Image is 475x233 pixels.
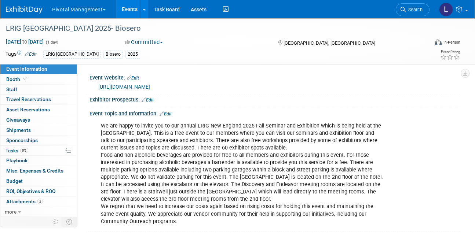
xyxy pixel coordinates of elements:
[435,39,442,45] img: Format-Inperson.png
[0,207,77,217] a: more
[23,77,27,81] i: Booth reservation complete
[440,50,460,54] div: Event Rating
[394,38,460,49] div: Event Format
[6,148,28,154] span: Tasks
[6,76,29,82] span: Booth
[0,136,77,145] a: Sponsorships
[127,75,139,81] a: Edit
[20,148,28,153] span: 0%
[6,188,55,194] span: ROI, Objectives & ROO
[0,85,77,95] a: Staff
[6,86,17,92] span: Staff
[142,97,154,103] a: Edit
[122,38,166,46] button: Committed
[406,7,423,12] span: Search
[284,40,375,46] span: [GEOGRAPHIC_DATA], [GEOGRAPHIC_DATA]
[6,50,37,59] td: Tags
[6,38,44,45] span: [DATE] [DATE]
[49,217,62,226] td: Personalize Event Tab Strip
[0,156,77,166] a: Playbook
[62,217,77,226] td: Toggle Event Tabs
[0,105,77,115] a: Asset Reservations
[6,168,63,174] span: Misc. Expenses & Credits
[160,111,172,116] a: Edit
[0,186,77,196] a: ROI, Objectives & ROO
[0,115,77,125] a: Giveaways
[443,40,460,45] div: In-Person
[89,108,460,118] div: Event Topic and Information:
[0,95,77,104] a: Travel Reservations
[0,166,77,176] a: Misc. Expenses & Credits
[25,52,37,57] a: Edit
[125,51,140,58] div: 2025
[396,3,430,16] a: Search
[6,6,43,14] img: ExhibitDay
[0,64,77,74] a: Event Information
[6,117,30,123] span: Giveaways
[439,3,453,16] img: Leslie Pelton
[6,107,50,112] span: Asset Reservations
[21,39,28,45] span: to
[45,40,58,45] span: (1 day)
[6,96,51,102] span: Travel Reservations
[5,209,17,215] span: more
[6,158,28,163] span: Playbook
[43,51,101,58] div: LRIG [GEOGRAPHIC_DATA]
[0,146,77,156] a: Tasks0%
[103,51,123,58] div: Biosero
[6,137,38,143] span: Sponsorships
[0,125,77,135] a: Shipments
[37,199,43,204] span: 2
[6,127,31,133] span: Shipments
[89,72,460,82] div: Event Website:
[0,176,77,186] a: Budget
[6,178,23,184] span: Budget
[6,199,43,204] span: Attachments
[6,66,47,72] span: Event Information
[0,74,77,84] a: Booth
[96,119,387,229] div: We are happy to invite you to our annual LRIG New England 2025 Fall Seminar and Exhibition which ...
[3,22,421,35] div: LRIG [GEOGRAPHIC_DATA] 2025- Biosero
[98,84,150,90] a: [URL][DOMAIN_NAME]
[0,197,77,207] a: Attachments2
[89,94,460,104] div: Exhibitor Prospectus:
